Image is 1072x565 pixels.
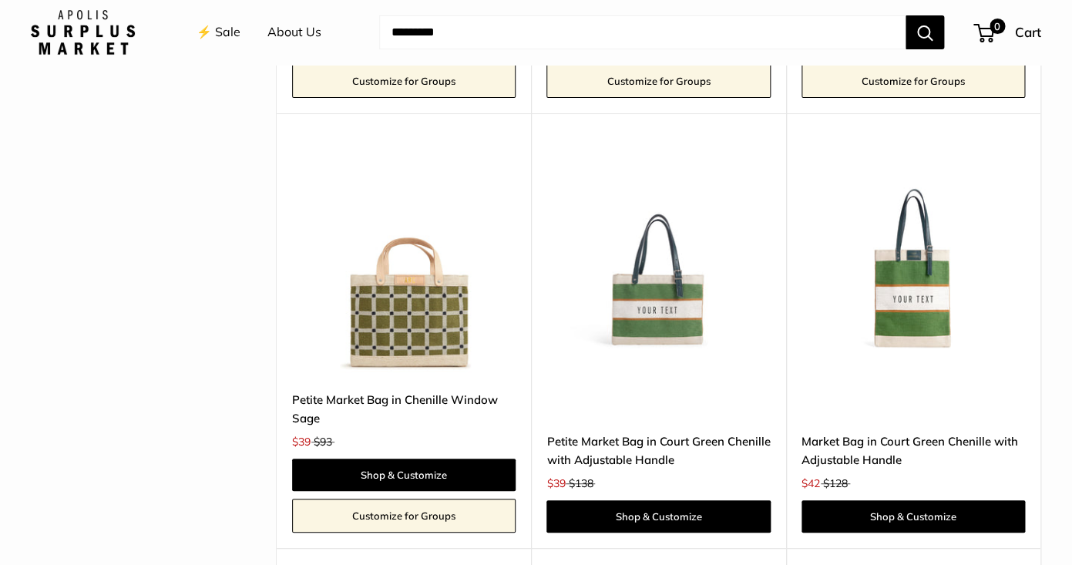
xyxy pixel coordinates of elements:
a: description_Our very first Chenille-Jute Market bagdescription_Adjustable Handles for whatever mo... [546,152,770,375]
button: Search [906,15,944,49]
a: ⚡️ Sale [197,21,240,44]
span: Cart [1015,24,1041,40]
img: Petite Market Bag in Chenille Window Sage [292,152,516,375]
a: Shop & Customize [801,500,1025,533]
span: $42 [801,476,820,490]
img: description_Our very first Chenille-Jute Market bag [801,152,1025,375]
a: Petite Market Bag in Chenille Window Sage [292,391,516,427]
a: Customize for Groups [801,64,1025,98]
span: $39 [546,476,565,490]
a: Petite Market Bag in Court Green Chenille with Adjustable Handle [546,432,770,469]
span: $93 [314,435,332,449]
span: 0 [990,18,1005,34]
img: Apolis: Surplus Market [31,10,135,55]
img: description_Our very first Chenille-Jute Market bag [546,152,770,375]
a: Customize for Groups [546,64,770,98]
a: Customize for Groups [292,64,516,98]
a: description_Our very first Chenille-Jute Market bagMarket Bag in Court Green Chenille with Adjust... [801,152,1025,375]
span: $128 [823,476,848,490]
a: 0 Cart [975,20,1041,45]
a: Shop & Customize [546,500,770,533]
a: About Us [267,21,321,44]
a: Customize for Groups [292,499,516,533]
a: Petite Market Bag in Chenille Window SagePetite Market Bag in Chenille Window Sage [292,152,516,375]
a: Shop & Customize [292,459,516,491]
a: Market Bag in Court Green Chenille with Adjustable Handle [801,432,1025,469]
span: $39 [292,435,311,449]
span: $138 [568,476,593,490]
input: Search... [379,15,906,49]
